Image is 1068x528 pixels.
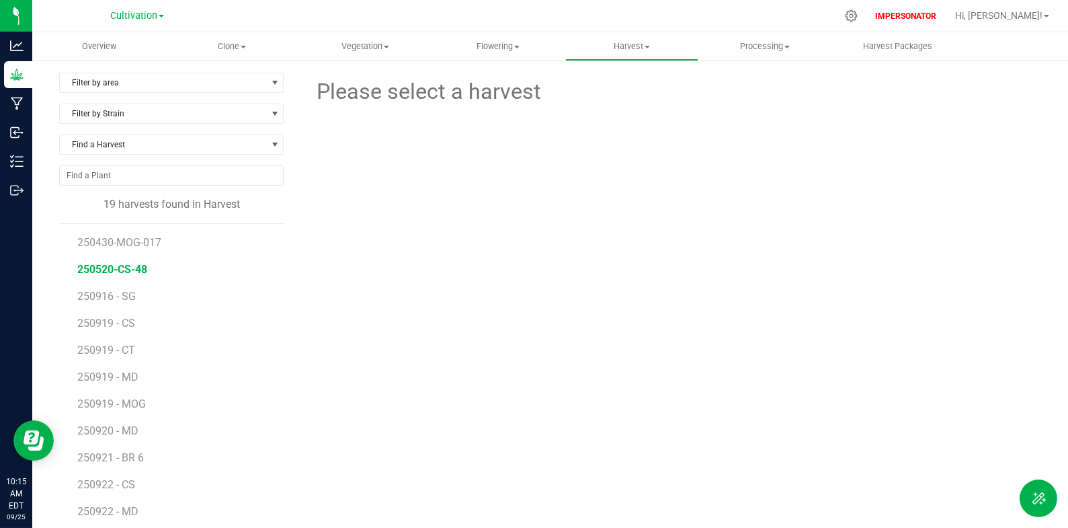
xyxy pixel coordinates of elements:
[955,10,1042,21] span: Hi, [PERSON_NAME]!
[77,317,135,330] span: 250919 - CS
[60,73,266,92] span: Filter by area
[432,32,565,61] a: Flowering
[298,32,432,61] a: Vegetation
[77,478,135,491] span: 250922 - CS
[110,10,157,22] span: Cultivation
[566,40,698,52] span: Harvest
[315,75,541,108] span: Please select a harvest
[77,263,147,276] span: 250520-CS-48
[565,32,698,61] a: Harvest
[6,512,26,522] p: 09/25
[10,68,24,81] inline-svg: Grow
[60,135,266,154] span: Find a Harvest
[299,40,431,52] span: Vegetation
[10,39,24,52] inline-svg: Analytics
[870,10,942,22] p: IMPERSONATOR
[1020,480,1057,517] button: Toggle Menu
[64,40,134,52] span: Overview
[77,344,135,356] span: 250919 - CT
[432,40,564,52] span: Flowering
[77,505,138,518] span: 250922 - MD
[845,40,950,52] span: Harvest Packages
[165,32,298,61] a: Clone
[77,371,138,383] span: 250919 - MD
[60,104,266,123] span: Filter by Strain
[77,398,146,410] span: 250919 - MOG
[77,236,161,249] span: 250430-MOG-017
[10,184,24,197] inline-svg: Outbound
[6,476,26,512] p: 10:15 AM EDT
[698,32,831,61] a: Processing
[831,32,964,61] a: Harvest Packages
[77,424,138,437] span: 250920 - MD
[59,196,284,213] div: 19 harvests found in Harvest
[77,290,136,303] span: 250916 - SG
[266,73,283,92] span: select
[699,40,831,52] span: Processing
[843,9,860,22] div: Manage settings
[10,97,24,110] inline-svg: Manufacturing
[32,32,165,61] a: Overview
[13,420,54,461] iframe: Resource center
[10,155,24,168] inline-svg: Inventory
[166,40,298,52] span: Clone
[60,166,283,185] input: NO DATA FOUND
[77,451,144,464] span: 250921 - BR 6
[10,126,24,139] inline-svg: Inbound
